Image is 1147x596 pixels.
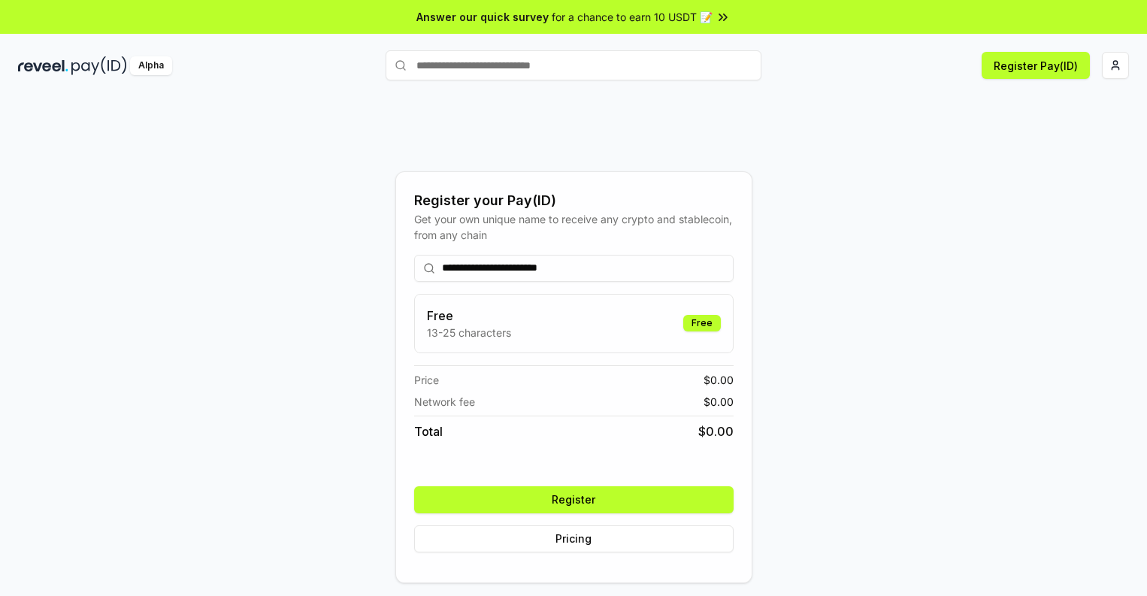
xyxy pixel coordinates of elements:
[414,394,475,410] span: Network fee
[552,9,713,25] span: for a chance to earn 10 USDT 📝
[414,525,734,552] button: Pricing
[130,56,172,75] div: Alpha
[71,56,127,75] img: pay_id
[416,9,549,25] span: Answer our quick survey
[982,52,1090,79] button: Register Pay(ID)
[704,394,734,410] span: $ 0.00
[683,315,721,331] div: Free
[414,422,443,440] span: Total
[414,190,734,211] div: Register your Pay(ID)
[427,307,511,325] h3: Free
[704,372,734,388] span: $ 0.00
[698,422,734,440] span: $ 0.00
[414,211,734,243] div: Get your own unique name to receive any crypto and stablecoin, from any chain
[414,372,439,388] span: Price
[427,325,511,340] p: 13-25 characters
[18,56,68,75] img: reveel_dark
[414,486,734,513] button: Register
